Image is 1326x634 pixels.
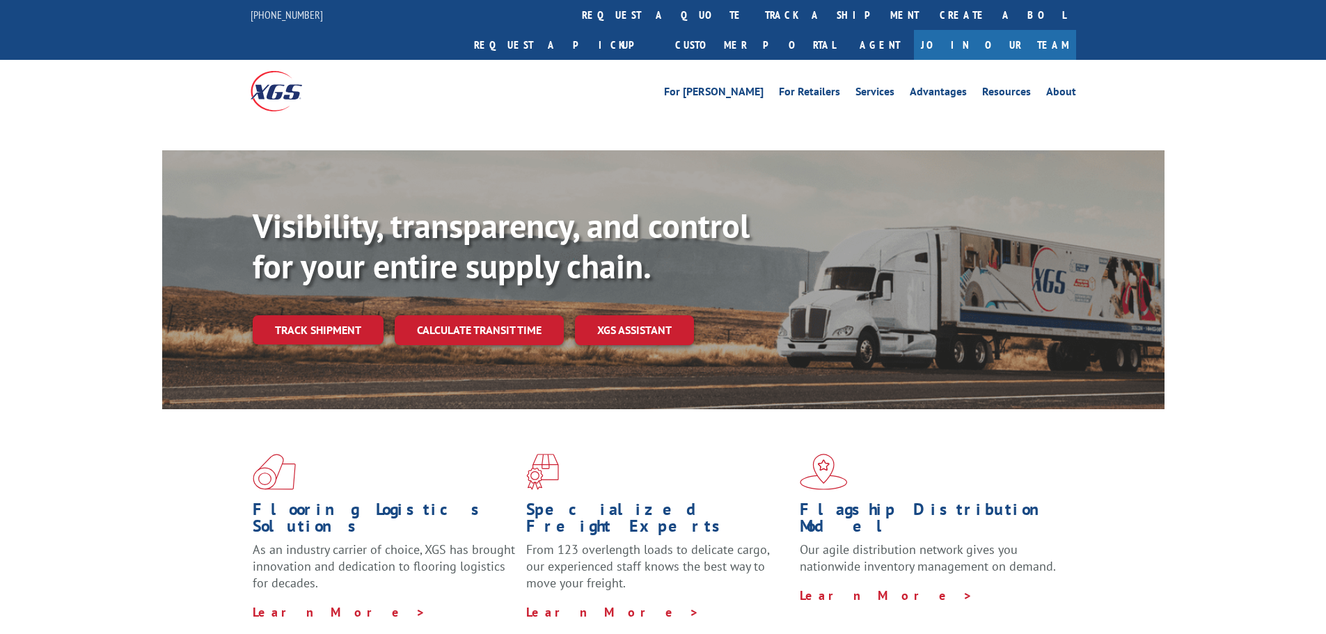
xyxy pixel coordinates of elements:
[395,315,564,345] a: Calculate transit time
[800,501,1063,541] h1: Flagship Distribution Model
[253,454,296,490] img: xgs-icon-total-supply-chain-intelligence-red
[253,541,515,591] span: As an industry carrier of choice, XGS has brought innovation and dedication to flooring logistics...
[800,454,848,490] img: xgs-icon-flagship-distribution-model-red
[526,454,559,490] img: xgs-icon-focused-on-flooring-red
[910,86,967,102] a: Advantages
[855,86,894,102] a: Services
[251,8,323,22] a: [PHONE_NUMBER]
[1046,86,1076,102] a: About
[982,86,1031,102] a: Resources
[846,30,914,60] a: Agent
[253,315,384,344] a: Track shipment
[800,541,1056,574] span: Our agile distribution network gives you nationwide inventory management on demand.
[664,86,764,102] a: For [PERSON_NAME]
[575,315,694,345] a: XGS ASSISTANT
[526,604,700,620] a: Learn More >
[665,30,846,60] a: Customer Portal
[914,30,1076,60] a: Join Our Team
[800,587,973,603] a: Learn More >
[526,501,789,541] h1: Specialized Freight Experts
[464,30,665,60] a: Request a pickup
[526,541,789,603] p: From 123 overlength loads to delicate cargo, our experienced staff knows the best way to move you...
[253,604,426,620] a: Learn More >
[253,501,516,541] h1: Flooring Logistics Solutions
[779,86,840,102] a: For Retailers
[253,204,750,287] b: Visibility, transparency, and control for your entire supply chain.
